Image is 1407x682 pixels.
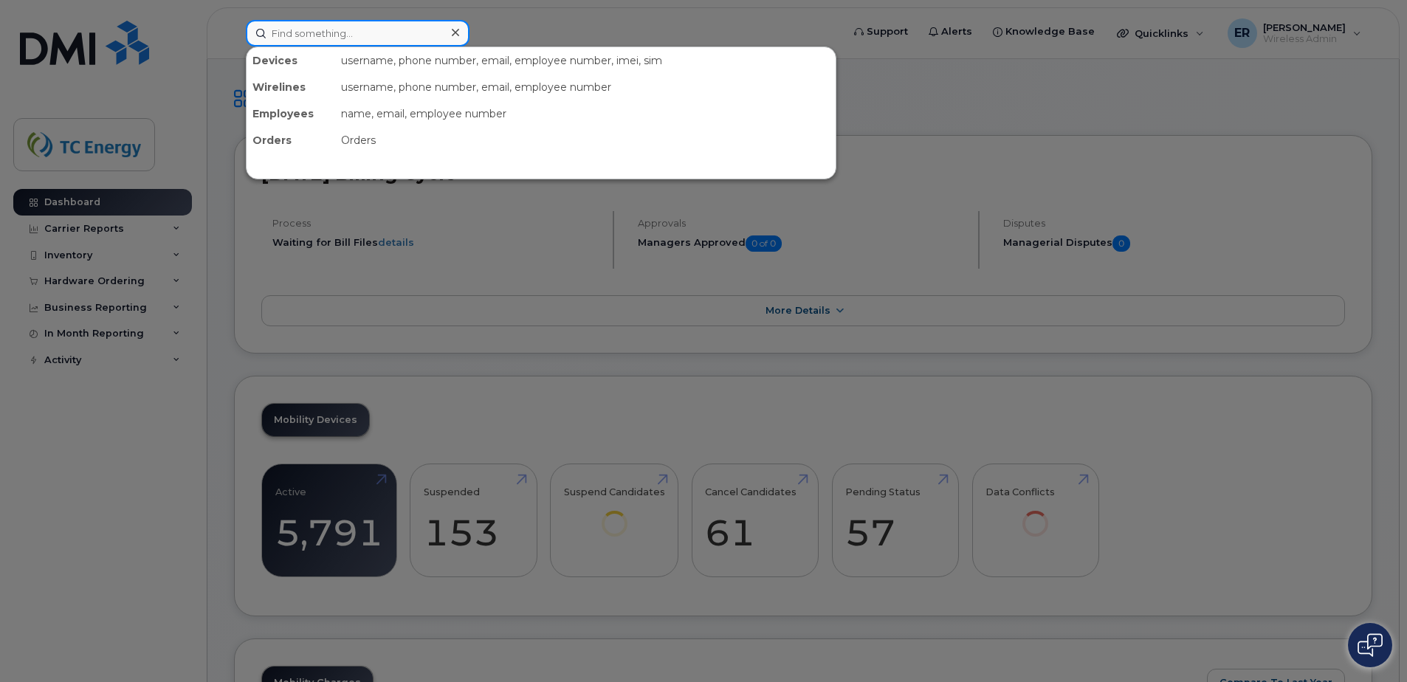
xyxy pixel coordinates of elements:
div: Wirelines [247,74,335,100]
div: Orders [247,127,335,154]
div: name, email, employee number [335,100,836,127]
div: username, phone number, email, employee number [335,74,836,100]
div: Devices [247,47,335,74]
div: Orders [335,127,836,154]
img: Open chat [1358,633,1383,657]
div: Employees [247,100,335,127]
div: username, phone number, email, employee number, imei, sim [335,47,836,74]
